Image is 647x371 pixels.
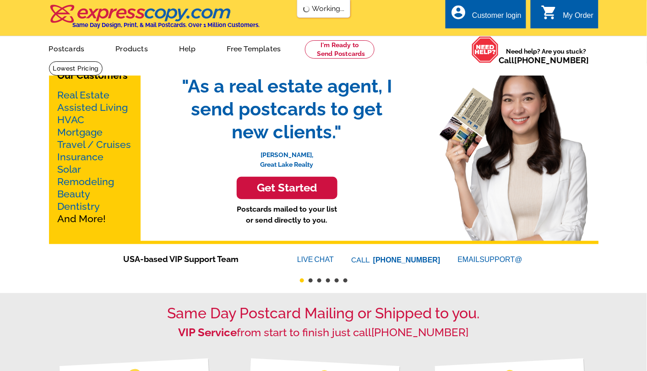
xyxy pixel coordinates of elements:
h2: from start to finish just call [49,326,598,339]
a: LIVECHAT [297,256,334,263]
a: account_circle Customer login [450,10,522,22]
a: Travel / Cruises [58,139,131,150]
h1: Same Day Postcard Mailing or Shipped to you. [49,305,598,322]
button: 4 of 6 [326,278,330,283]
h4: Same Day Design, Print, & Mail Postcards. Over 1 Million Customers. [73,22,260,28]
a: HVAC [58,114,85,125]
span: "As a real estate agent, I send postcards to get new clients." [173,75,402,143]
i: shopping_cart [541,4,558,21]
i: account_circle [450,4,467,21]
a: Postcards [34,37,99,59]
p: And More! [58,89,132,225]
a: shopping_cart My Order [541,10,594,22]
a: Products [101,37,163,59]
button: 2 of 6 [309,278,313,283]
a: Solar [58,164,82,175]
span: Call [499,55,589,65]
span: USA-based VIP Support Team [123,253,270,265]
div: My Order [563,11,594,24]
a: Get Started [173,177,402,199]
a: [PHONE_NUMBER] [373,256,440,264]
font: LIVE [297,254,315,265]
a: Same Day Design, Print, & Mail Postcards. Over 1 Million Customers. [49,11,260,28]
button: 5 of 6 [335,278,339,283]
img: help [472,36,499,63]
button: 1 of 6 [300,278,304,283]
span: Need help? Are you stuck? [499,47,594,65]
div: Customer login [472,11,522,24]
a: EMAILSUPPORT@ [458,256,524,263]
p: Postcards mailed to your list or send directly to you. [173,204,402,226]
button: 6 of 6 [343,278,348,283]
button: 3 of 6 [317,278,321,283]
a: Real Estate [58,89,110,101]
a: Free Templates [212,37,296,59]
a: Insurance [58,151,104,163]
a: [PHONE_NUMBER] [372,326,469,339]
p: [PERSON_NAME], Great Lake Realty [173,143,402,169]
font: CALL [351,255,371,266]
a: Dentistry [58,201,100,212]
a: Mortgage [58,126,103,138]
img: loading... [303,5,310,13]
a: Remodeling [58,176,114,187]
h3: Get Started [248,181,326,195]
strong: VIP Service [179,326,237,339]
font: SUPPORT@ [480,254,524,265]
a: [PHONE_NUMBER] [515,55,589,65]
a: Assisted Living [58,102,128,113]
a: Help [164,37,211,59]
a: Beauty [58,188,91,200]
